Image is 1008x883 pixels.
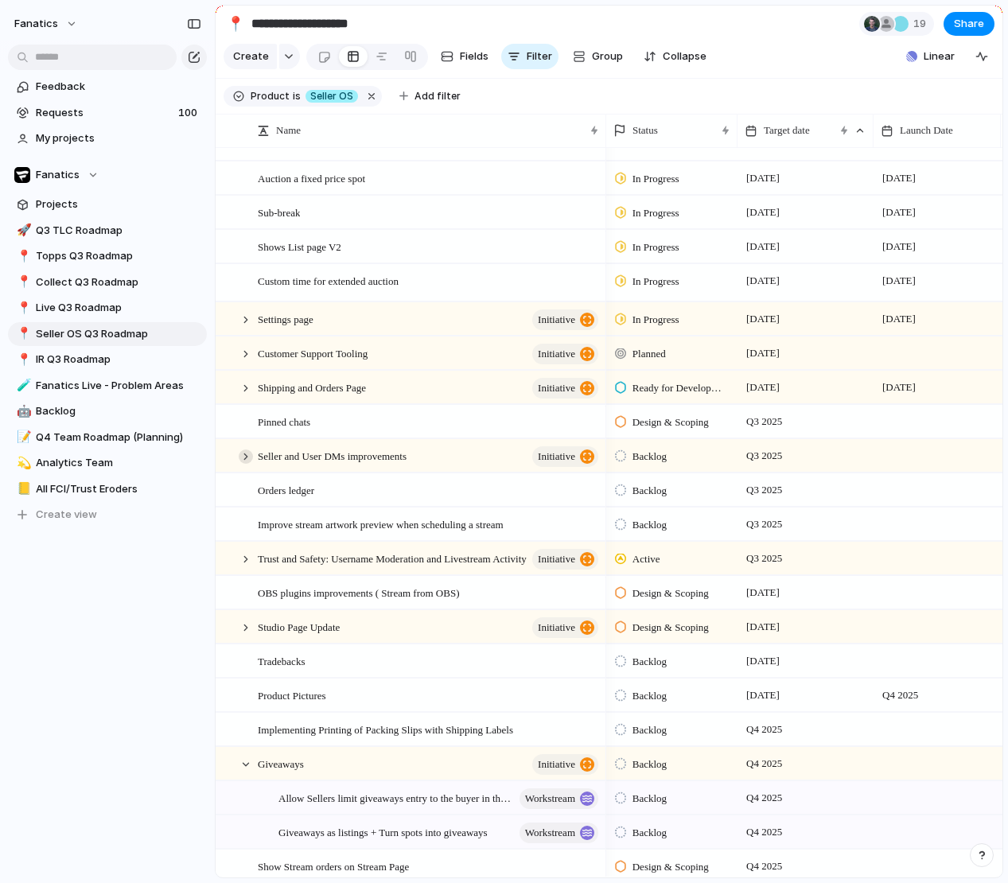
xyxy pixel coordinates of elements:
span: Projects [36,196,201,212]
span: In Progress [632,312,679,328]
span: Seller OS [310,89,353,103]
span: Backlog [632,449,667,465]
button: Fields [434,44,495,69]
div: 📍 [17,325,28,343]
span: In Progress [632,171,679,187]
span: initiative [538,753,575,776]
button: 🤖 [14,403,30,419]
a: 📍IR Q3 Roadmap [8,348,207,371]
div: 🚀 [17,221,28,239]
span: Allow Sellers limit giveaways entry to the buyer in the show [278,788,515,807]
span: initiative [538,548,575,570]
span: IR Q3 Roadmap [36,352,201,368]
span: Live Q3 Roadmap [36,300,201,316]
span: Q4 2025 [742,857,786,876]
span: Backlog [632,757,667,772]
span: Linear [924,49,955,64]
span: Shows List page V2 [258,237,341,255]
button: Linear [900,45,961,68]
span: fanatics [14,16,58,32]
a: 🧪Fanatics Live - Problem Areas [8,374,207,398]
button: workstream [520,788,598,809]
span: [DATE] [742,652,784,671]
span: Q3 2025 [742,515,786,534]
div: 📝Q4 Team Roadmap (Planning) [8,426,207,449]
span: Backlog [632,825,667,841]
span: Backlog [632,688,667,704]
div: 💫 [17,454,28,473]
div: 🤖Backlog [8,399,207,423]
div: 📍 [17,299,28,317]
span: Q4 Team Roadmap (Planning) [36,430,201,445]
span: [DATE] [742,271,784,290]
button: Add filter [390,85,470,107]
span: Create [233,49,269,64]
a: 📍Live Q3 Roadmap [8,296,207,320]
a: My projects [8,126,207,150]
div: 🤖 [17,403,28,421]
button: initiative [532,549,598,570]
span: Backlog [632,791,667,807]
span: Create view [36,507,97,523]
button: 📍 [14,248,30,264]
button: initiative [532,309,598,330]
span: Show Stream orders on Stream Page [258,857,409,875]
span: Giveaways as listings + Turn spots into giveaways [278,823,488,841]
span: [DATE] [742,203,784,222]
span: 19 [913,16,931,32]
a: 📒All FCI/Trust Eroders [8,477,207,501]
button: initiative [532,344,598,364]
button: Collapse [637,44,713,69]
span: Ready for Development [632,380,724,396]
button: 📍 [14,326,30,342]
span: Q3 2025 [742,412,786,431]
button: Group [565,44,631,69]
div: 🧪 [17,376,28,395]
span: [DATE] [742,378,784,397]
span: [DATE] [742,309,784,329]
span: Fanatics Live - Problem Areas [36,378,201,394]
span: Settings page [258,309,313,328]
div: 📍 [17,247,28,266]
span: Filter [527,49,552,64]
span: is [293,89,301,103]
span: [DATE] [742,583,784,602]
a: 🚀Q3 TLC Roadmap [8,219,207,243]
span: Target date [764,123,810,138]
span: Topps Q3 Roadmap [36,248,201,264]
span: Q4 2025 [742,788,786,807]
span: Trust and Safety: Username Moderation and Livestream Activity [258,549,527,567]
span: Orders ledger [258,480,314,499]
a: 📍Collect Q3 Roadmap [8,270,207,294]
span: Fanatics [36,167,80,183]
span: In Progress [632,274,679,290]
span: Q3 2025 [742,549,786,568]
button: initiative [532,754,598,775]
span: Collapse [663,49,706,64]
div: 📒 [17,480,28,498]
span: Improve stream artwork preview when scheduling a stream [258,515,504,533]
span: Q4 2025 [742,720,786,739]
button: 📒 [14,481,30,497]
span: Pinned chats [258,412,310,430]
button: Create view [8,503,207,527]
span: Seller OS Q3 Roadmap [36,326,201,342]
button: 📍 [14,274,30,290]
div: 📍 [17,273,28,291]
span: initiative [538,309,575,331]
a: Requests100 [8,101,207,125]
span: [DATE] [878,237,920,256]
a: 💫Analytics Team [8,451,207,475]
span: Design & Scoping [632,585,709,601]
span: [DATE] [878,378,920,397]
a: 📍Topps Q3 Roadmap [8,244,207,268]
span: Collect Q3 Roadmap [36,274,201,290]
span: OBS plugins improvements ( Stream from OBS) [258,583,460,601]
span: Backlog [632,722,667,738]
span: [DATE] [742,237,784,256]
span: Shipping and Orders Page [258,378,366,396]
